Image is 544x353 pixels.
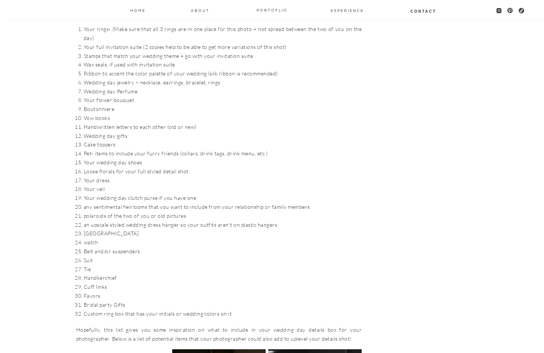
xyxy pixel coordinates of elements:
[76,325,362,343] p: Hopefully, this list gives you some inspiration on what to include in your wedding day details bo...
[191,7,210,13] a: About
[130,7,146,13] a: Home
[84,202,362,211] li: any sentimental heirlooms that you want to include from your relationship or family members
[84,176,362,185] li: Your dress
[331,7,358,13] a: EXPERIENCE
[84,300,362,309] li: Bridal party Gifts
[84,114,362,123] li: Vow books
[84,158,362,167] li: Your wedding day shoes
[84,229,362,238] li: [GEOGRAPHIC_DATA]
[410,8,437,14] a: Contact
[84,87,362,96] li: Wedding day Perfume
[84,211,362,220] li: polaroids of the two of you or old pictures
[84,52,362,61] li: Stamps that match your wedding theme + go with your invitation suite
[84,220,362,229] li: an upscale styled wedding dress hanger so your outfits aren’t on plastic hangers
[84,193,362,202] li: Your wedding day clutch purse if you have one
[84,282,362,291] li: Cuff links
[84,273,362,282] li: Handkerchief
[84,105,362,114] li: Boutonniere
[84,131,362,140] li: Wedding day gifts
[84,25,362,43] li: Your rings- (Make sure that all 3 rings are in one place for this photo + not spread between the ...
[84,43,362,52] li: Your full invitation suite (2 copies help to be able to get more variations of this shot)
[84,238,362,247] li: watch
[84,265,362,274] li: Tie
[84,123,362,131] li: Handwritten letters to each other (old or new)
[84,96,362,105] li: Your flower bouquet
[84,140,362,149] li: Cake toppers
[84,149,362,158] li: Pet- items to include your furry friends (collars, drink tags, drink menu, etc.)
[84,309,362,318] li: Custom ring box that has your initials or wedding colors on it
[254,7,291,13] a: PORTOFLIO
[84,185,362,193] li: Your veil
[84,60,362,69] li: Wax seals, if used with invitation suite
[84,167,362,176] li: Loose florals for your full styled detail shot
[84,247,362,256] li: Belt and/or suspenders
[84,78,362,87] li: Wedding day jewelry – necklace, earrings, bracelet, rings
[84,69,362,78] li: Ribbon to accent the color palette of your wedding (silk ribbon is recommended)
[84,256,362,265] li: Suit
[84,291,362,300] li: Favors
